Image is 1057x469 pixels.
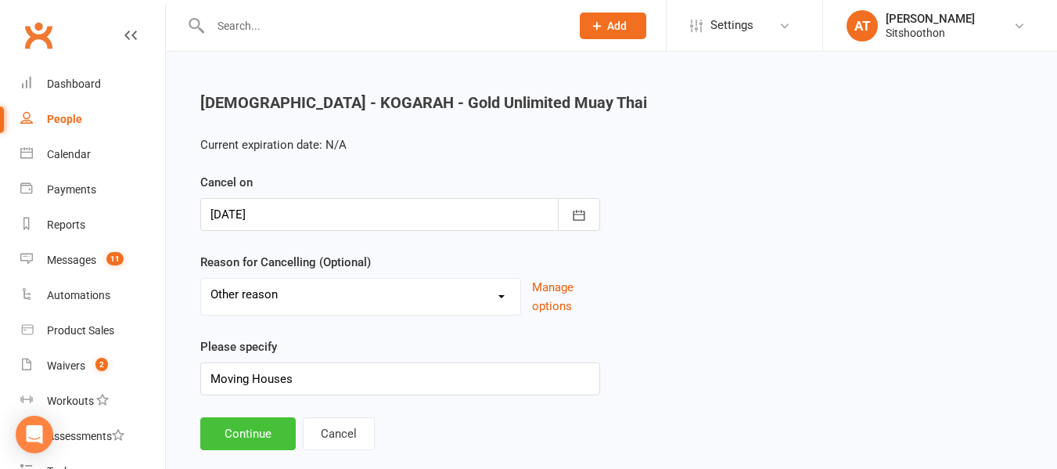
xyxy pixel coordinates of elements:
[20,419,165,454] a: Assessments
[20,137,165,172] a: Calendar
[20,348,165,384] a: Waivers 2
[47,289,110,301] div: Automations
[20,243,165,278] a: Messages 11
[200,337,277,356] label: Please specify
[95,358,108,371] span: 2
[20,102,165,137] a: People
[16,416,53,453] div: Open Intercom Messenger
[47,395,94,407] div: Workouts
[20,67,165,102] a: Dashboard
[20,207,165,243] a: Reports
[20,313,165,348] a: Product Sales
[200,135,600,154] p: Current expiration date: N/A
[47,324,114,337] div: Product Sales
[200,173,253,192] label: Cancel on
[47,148,91,161] div: Calendar
[19,16,58,55] a: Clubworx
[532,278,600,316] button: Manage options
[303,417,375,450] button: Cancel
[47,218,85,231] div: Reports
[580,13,646,39] button: Add
[20,384,165,419] a: Workouts
[200,94,1023,111] h4: [DEMOGRAPHIC_DATA] - KOGARAH - Gold Unlimited Muay Thai
[20,278,165,313] a: Automations
[200,417,296,450] button: Continue
[47,183,96,196] div: Payments
[106,252,124,265] span: 11
[886,26,975,40] div: Sitshoothon
[886,12,975,26] div: [PERSON_NAME]
[607,20,627,32] span: Add
[47,430,124,442] div: Assessments
[847,10,878,41] div: AT
[206,15,559,37] input: Search...
[47,359,85,372] div: Waivers
[710,8,753,43] span: Settings
[47,78,101,90] div: Dashboard
[200,253,371,272] label: Reason for Cancelling (Optional)
[47,113,82,125] div: People
[20,172,165,207] a: Payments
[47,254,96,266] div: Messages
